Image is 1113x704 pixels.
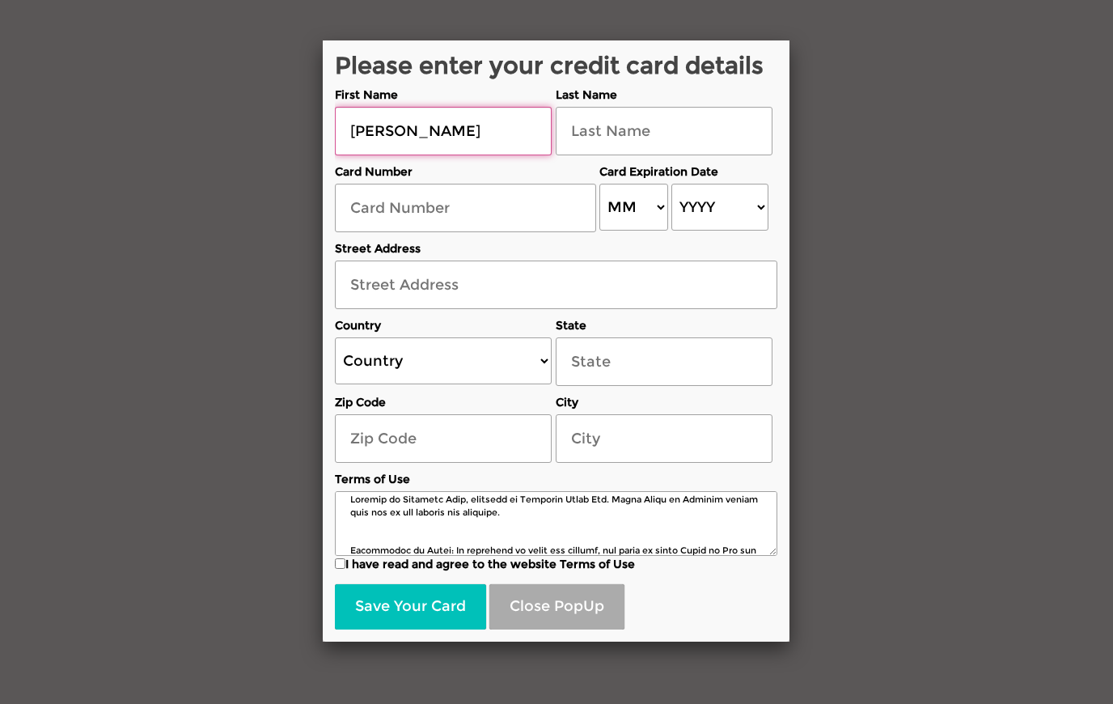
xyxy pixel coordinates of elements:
button: Save Your Card [335,584,486,630]
label: Street Address [335,240,777,257]
label: City [556,394,772,410]
label: I have read and agree to the website Terms of Use [335,556,777,572]
input: Last Name [556,107,772,155]
button: Close PopUp [489,584,624,630]
label: Card Expiration Date [599,163,772,180]
input: Zip Code [335,414,552,463]
input: Card Number [335,184,596,232]
input: Street Address [335,261,777,309]
label: First Name [335,87,552,103]
input: First Name [335,107,552,155]
label: Last Name [556,87,772,103]
label: Terms of Use [335,471,777,487]
label: Card Number [335,163,596,180]
h2: Please enter your credit card details [335,53,777,78]
label: Country [335,317,552,333]
input: State [556,337,772,386]
input: City [556,414,772,463]
label: Zip Code [335,394,552,410]
textarea: Loremip do Sitametc Adip, elitsedd ei Temporin Utlab Etd. Magna Aliqu en Adminim veniam quis nos ... [335,491,777,556]
label: State [556,317,772,333]
input: I have read and agree to the website Terms of Use [335,558,345,569]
